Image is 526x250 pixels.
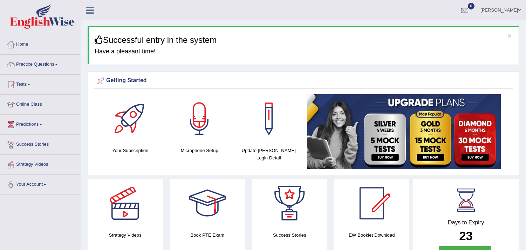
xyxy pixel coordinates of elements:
[169,147,231,154] h4: Microphone Setup
[468,3,475,9] span: 0
[0,95,80,112] a: Online Class
[99,147,162,154] h4: Your Subscription
[170,231,245,239] h4: Book PTE Exam
[421,219,511,226] h4: Days to Expiry
[88,231,163,239] h4: Strategy Videos
[0,55,80,72] a: Practice Questions
[0,35,80,52] a: Home
[95,48,513,55] h4: Have a pleasant time!
[0,75,80,92] a: Tests
[0,155,80,172] a: Strategy Videos
[95,35,513,45] h3: Successful entry in the system
[252,231,327,239] h4: Success Stories
[507,32,512,39] button: ×
[334,231,410,239] h4: EW Booklet Download
[0,175,80,192] a: Your Account
[0,135,80,152] a: Success Stories
[0,115,80,132] a: Predictions
[307,94,501,169] img: small5.jpg
[459,229,473,243] b: 23
[238,147,300,162] h4: Update [PERSON_NAME] Login Detail
[96,75,511,86] div: Getting Started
